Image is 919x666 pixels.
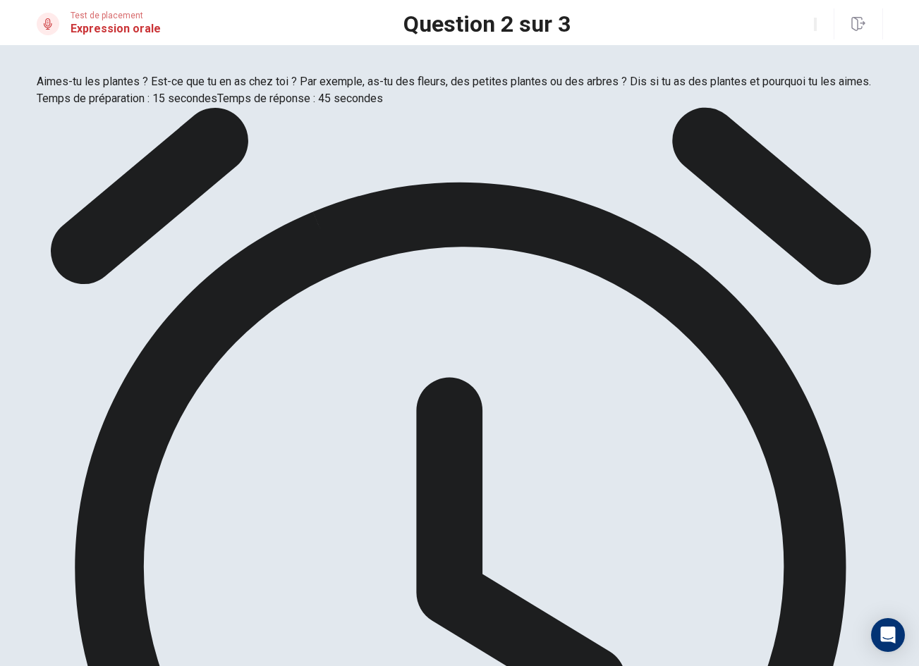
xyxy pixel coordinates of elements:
div: Open Intercom Messenger [871,618,905,652]
h1: Question 2 sur 3 [403,16,571,32]
span: Temps de préparation : 15 secondes [37,92,217,105]
span: Test de placement [71,11,161,20]
span: Temps de réponse : 45 secondes [217,92,383,105]
span: Aimes-tu les plantes ? Est-ce que tu en as chez toi ? Par exemple, as-tu des fleurs, des petites ... [37,75,871,88]
h1: Expression orale [71,20,161,37]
